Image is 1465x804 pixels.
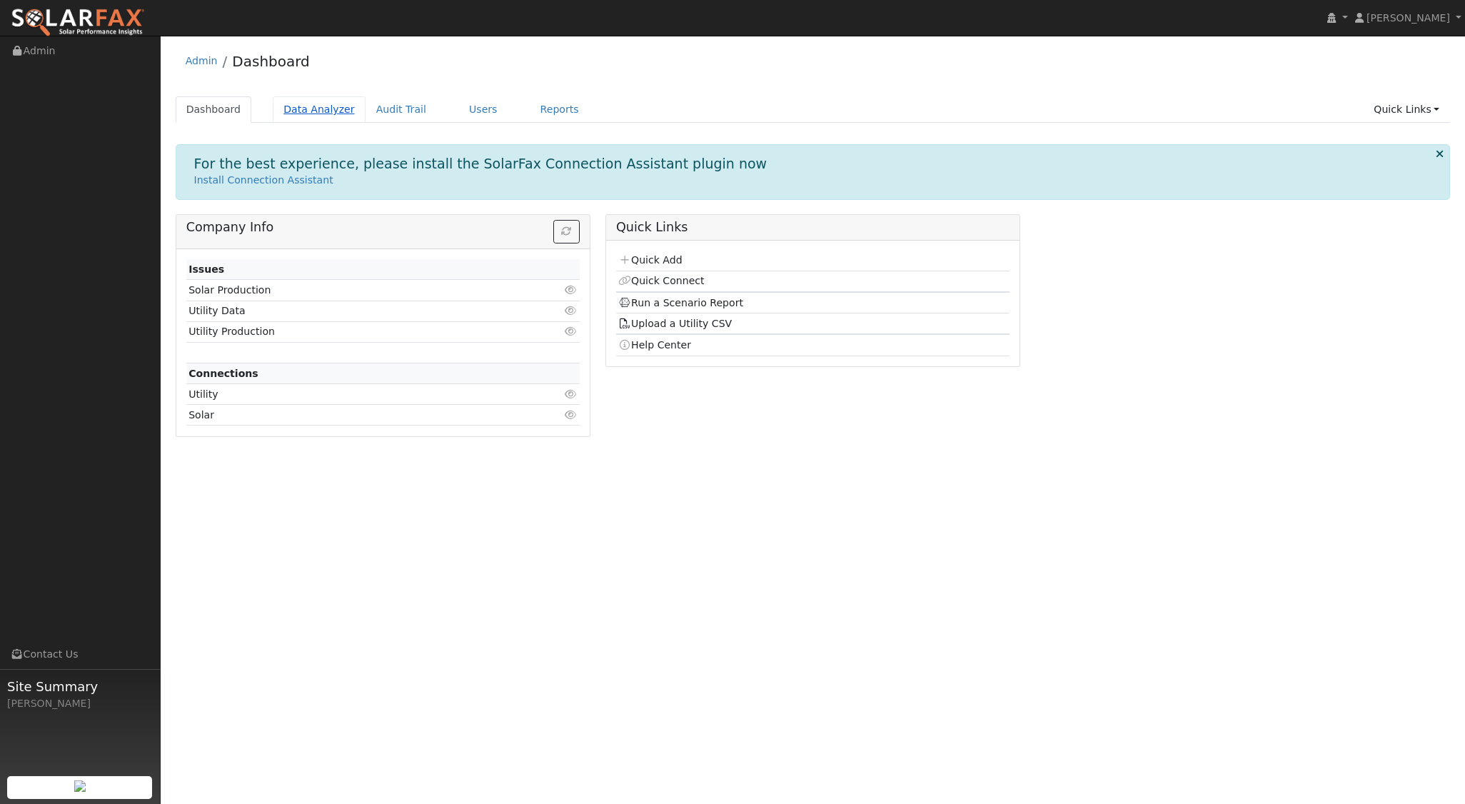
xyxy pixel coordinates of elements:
[194,156,767,172] h1: For the best experience, please install the SolarFax Connection Assistant plugin now
[565,389,578,399] i: Click to view
[616,220,1010,235] h5: Quick Links
[186,220,580,235] h5: Company Info
[232,53,310,70] a: Dashboard
[366,96,437,123] a: Audit Trail
[565,326,578,336] i: Click to view
[618,339,691,351] a: Help Center
[565,285,578,295] i: Click to view
[186,405,516,426] td: Solar
[530,96,590,123] a: Reports
[7,696,153,711] div: [PERSON_NAME]
[11,8,145,38] img: SolarFax
[74,780,86,792] img: retrieve
[186,280,516,301] td: Solar Production
[1363,96,1450,123] a: Quick Links
[194,174,333,186] a: Install Connection Assistant
[186,55,218,66] a: Admin
[618,254,682,266] a: Quick Add
[618,318,732,329] a: Upload a Utility CSV
[273,96,366,123] a: Data Analyzer
[186,301,516,321] td: Utility Data
[188,368,258,379] strong: Connections
[1366,12,1450,24] span: [PERSON_NAME]
[618,275,704,286] a: Quick Connect
[565,410,578,420] i: Click to view
[7,677,153,696] span: Site Summary
[176,96,252,123] a: Dashboard
[186,321,516,342] td: Utility Production
[565,306,578,316] i: Click to view
[186,384,516,405] td: Utility
[458,96,508,123] a: Users
[618,297,743,308] a: Run a Scenario Report
[188,263,224,275] strong: Issues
